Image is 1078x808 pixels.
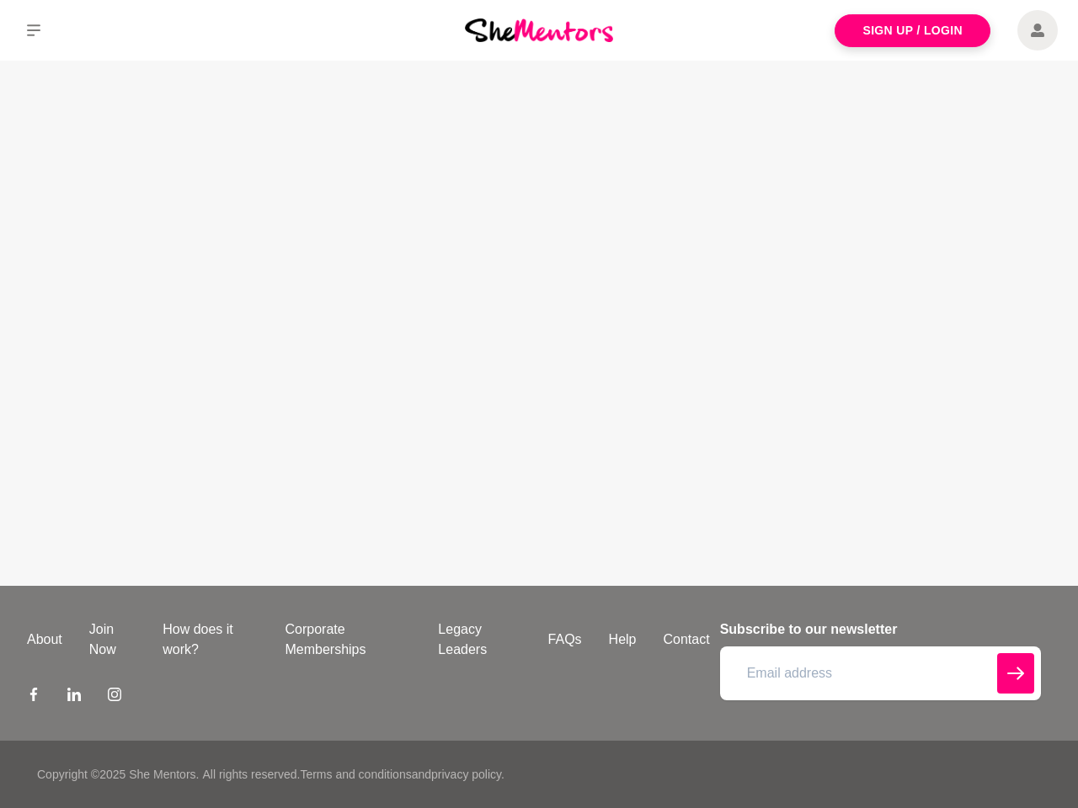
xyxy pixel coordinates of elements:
[720,619,1041,640] h4: Subscribe to our newsletter
[202,766,504,784] p: All rights reserved. and .
[650,630,723,650] a: Contact
[720,646,1041,700] input: Email address
[835,14,990,47] a: Sign Up / Login
[76,619,149,660] a: Join Now
[67,687,81,707] a: LinkedIn
[27,687,40,707] a: Facebook
[149,619,271,660] a: How does it work?
[424,619,534,660] a: Legacy Leaders
[108,687,121,707] a: Instagram
[13,630,76,650] a: About
[271,619,424,660] a: Corporate Memberships
[465,19,613,41] img: She Mentors Logo
[535,630,595,650] a: FAQs
[595,630,650,650] a: Help
[37,766,199,784] p: Copyright © 2025 She Mentors .
[431,768,501,781] a: privacy policy
[300,768,411,781] a: Terms and conditions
